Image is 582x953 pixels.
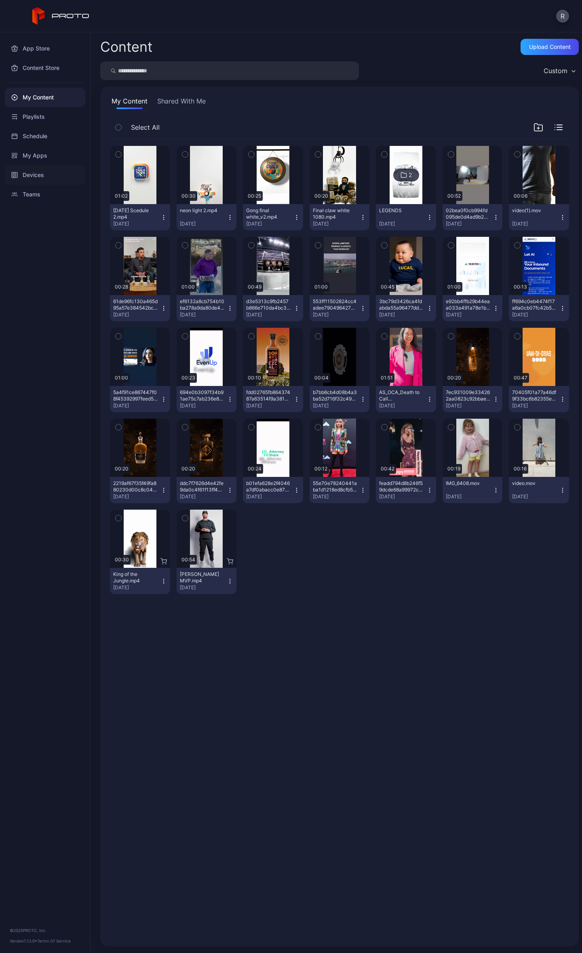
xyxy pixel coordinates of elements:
div: [DATE] [512,403,559,409]
div: e92bb4ffb29b44eaa033a491a78e1bae.mov [446,298,490,311]
button: feadd794d8b246f59dcde68a99972cb9.mov[DATE] [376,477,436,503]
div: [DATE] [113,403,160,409]
div: video(1).mov [512,207,557,214]
button: ef6132a8cb754b10ba278a9da80de460.mov[DATE] [177,295,237,321]
div: 3bc79d3426ca4fdabda55a96477dd634.mov [379,298,424,311]
button: fdd02765fb86437487a63514f9a381eb.mov[DATE] [243,386,303,412]
div: 61de96fc130a465d95a57e384542bc8b.mov [113,298,158,311]
div: © 2025 PROTO, Inc. [10,927,80,934]
button: 55e70e78240441aba1d1218ed8cfb54c.mov[DATE] [310,477,370,503]
div: Schedule [5,127,85,146]
button: King of the Jungle.mp4[DATE] [110,568,170,594]
a: My Apps [5,146,85,165]
a: My Content [5,88,85,107]
div: [DATE] [180,403,227,409]
button: b01efa628e2f4046a7df0abacc0e8761.mov[DATE] [243,477,303,503]
div: neon light 2.mp4 [180,207,224,214]
span: Select All [131,122,160,132]
button: 694e0b3097f34b91ae75c7ab236e88ed.mov[DATE] [177,386,237,412]
div: [DATE] [379,312,426,318]
button: 7ec931009e334262aa0823c92bbae120.mov[DATE] [443,386,503,412]
a: Terms Of Service [37,938,71,943]
div: feadd794d8b246f59dcde68a99972cb9.mov [379,480,424,493]
div: 694e0b3097f34b91ae75c7ab236e88ed.mov [180,389,224,402]
a: App Store [5,39,85,58]
div: [DATE] [512,493,559,500]
div: [DATE] [246,312,293,318]
button: My Content [110,96,149,109]
button: video(1).mov[DATE] [509,204,569,230]
div: [DATE] [512,221,559,227]
div: Albert Pujols MVP.mp4 [180,571,224,584]
div: 70405f01a77a46df9f33bc6b82355ef6.mov [512,389,557,402]
div: ddc7f7626d4e42fe9da0c4f61f13ff45.mov [180,480,224,493]
button: 3bc79d3426ca4fdabda55a96477dd634.mov[DATE] [376,295,436,321]
div: [DATE] [246,221,293,227]
div: [DATE] [180,221,227,227]
button: [PERSON_NAME] MVP.mp4[DATE] [177,568,237,594]
button: LEGENDS[DATE] [376,204,436,230]
div: fdd02765fb86437487a63514f9a381eb.mov [246,389,291,402]
span: Version 1.13.0 • [10,938,37,943]
div: 7ec931009e334262aa0823c92bbae120.mov [446,389,490,402]
button: neon light 2.mp4[DATE] [177,204,237,230]
div: [DATE] [446,493,493,500]
div: Thursday Scedule 2.mp4 [113,207,158,220]
button: 553ff11502824cc4adee790496427369.mov[DATE] [310,295,370,321]
div: AS_OCA_Death to Call Center_9x16_v5.mp4 [379,389,424,402]
div: 55e70e78240441aba1d1218ed8cfb54c.mov [313,480,357,493]
div: [DATE] [512,312,559,318]
a: Devices [5,165,85,185]
div: [DATE] [180,312,227,318]
div: [DATE] [313,403,360,409]
div: [DATE] [446,221,493,227]
div: Gong final white_v2.mp4 [246,207,291,220]
div: b01efa628e2f4046a7df0abacc0e8761.mov [246,480,291,493]
div: [DATE] [113,312,160,318]
div: King of the Jungle.mp4 [113,571,158,584]
button: Final claw white 1080.mp4[DATE] [310,204,370,230]
button: Shared With Me [156,96,207,109]
a: Playlists [5,107,85,127]
div: [DATE] [180,584,227,591]
div: IMG_6408.mov [446,480,490,487]
a: Content Store [5,58,85,78]
button: 70405f01a77a46df9f33bc6b82355ef6.mov[DATE] [509,386,569,412]
div: LEGENDS [379,207,424,214]
div: video.mov [512,480,557,487]
button: d3e5313c9fb2457b866e710da4bc3421.mov[DATE] [243,295,303,321]
div: [DATE] [113,493,160,500]
button: IMG_6408.mov[DATE] [443,477,503,503]
div: [DATE] [446,312,493,318]
button: AS_OCA_Death to Call Center_9x16_v5.mp4[DATE] [376,386,436,412]
div: [DATE] [446,403,493,409]
div: ef6132a8cb754b10ba278a9da80de460.mov [180,298,224,311]
div: [DATE] [379,221,426,227]
button: Gong final white_v2.mp4[DATE] [243,204,303,230]
a: Teams [5,185,85,204]
button: 5a4f91ce867447f08f45392997feed5e.mov[DATE] [110,386,170,412]
button: 2219af67f35f49fa880230d00c8c043b.mov[DATE] [110,477,170,503]
div: [DATE] [313,493,360,500]
div: ff694c0eb4474f17a6a0cb07fc42b57c.mov [512,298,557,311]
button: 61de96fc130a465d95a57e384542bc8b.mov[DATE] [110,295,170,321]
div: [DATE] [313,312,360,318]
button: ff694c0eb4474f17a6a0cb07fc42b57c.mov[DATE] [509,295,569,321]
div: [DATE] [246,493,293,500]
div: [DATE] [313,221,360,227]
button: b7bb6cb4d08b4a3ba52d716f32c495db.mov[DATE] [310,386,370,412]
div: Custom [544,67,567,75]
div: Content [100,40,152,54]
div: 2 [409,171,412,179]
div: [DATE] [180,493,227,500]
div: d3e5313c9fb2457b866e710da4bc3421.mov [246,298,291,311]
button: ddc7f7626d4e42fe9da0c4f61f13ff45.mov[DATE] [177,477,237,503]
div: 02bea0f0cb994fd095de0d4ad9b2ae16.mov [446,207,490,220]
